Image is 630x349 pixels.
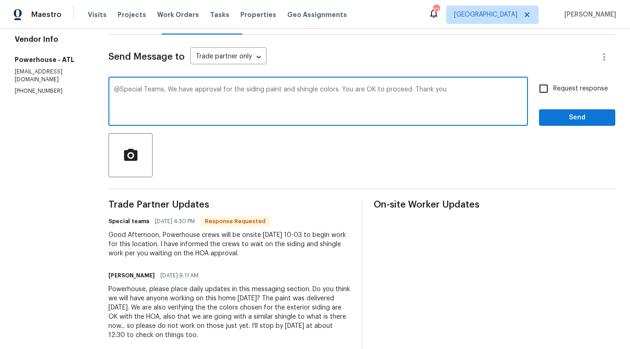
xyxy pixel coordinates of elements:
[108,217,149,226] h6: Special teams
[157,10,199,19] span: Work Orders
[108,285,351,340] div: Powerhouse, please place daily updates in this messaging section. Do you think we will have anyon...
[108,231,351,258] div: Good Afternoon, Powerhouse crews will be onsite [DATE] 10-03 to begin work for this location. I h...
[454,10,517,19] span: [GEOGRAPHIC_DATA]
[108,52,185,62] span: Send Message to
[155,217,195,226] span: [DATE] 4:30 PM
[433,6,439,15] div: 103
[15,87,86,95] p: [PHONE_NUMBER]
[546,112,608,124] span: Send
[108,271,155,280] h6: [PERSON_NAME]
[15,55,86,64] h5: Powerhouse - ATL
[190,50,267,65] div: Trade partner only
[240,10,276,19] span: Properties
[561,10,616,19] span: [PERSON_NAME]
[553,84,608,94] span: Request response
[108,200,351,209] span: Trade Partner Updates
[31,10,62,19] span: Maestro
[118,10,146,19] span: Projects
[539,109,615,126] button: Send
[287,10,347,19] span: Geo Assignments
[88,10,107,19] span: Visits
[160,271,199,280] span: [DATE] 9:11 AM
[201,217,269,226] span: Response Requested
[210,11,229,18] span: Tasks
[15,35,86,44] h4: Vendor Info
[374,200,616,209] span: On-site Worker Updates
[114,86,522,118] textarea: @Special Teams, We have approval for the siding paint and shingle colors. You are OK to proceed. ...
[15,68,86,84] p: [EMAIL_ADDRESS][DOMAIN_NAME]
